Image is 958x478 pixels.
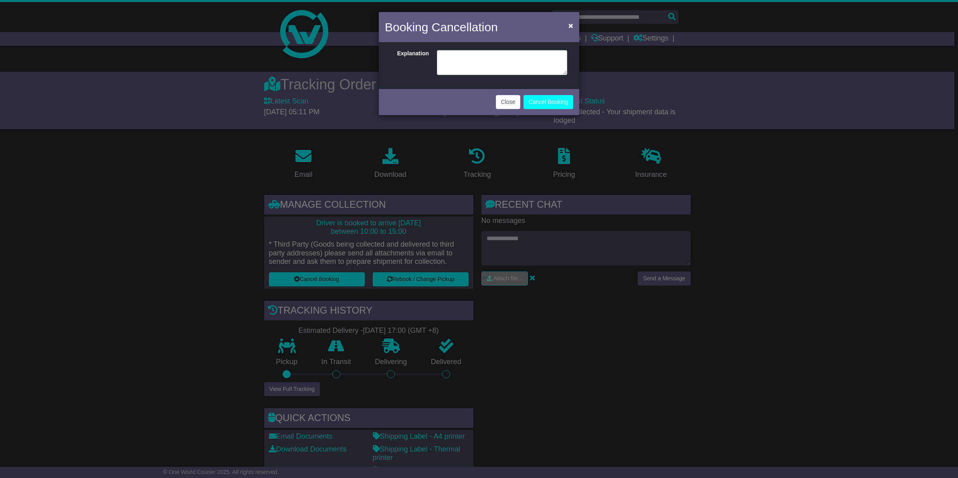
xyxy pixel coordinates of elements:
[385,18,498,36] h4: Booking Cancellation
[523,95,573,109] button: Cancel Booking
[568,21,573,30] span: ×
[496,95,521,109] button: Close
[564,17,577,34] button: Close
[387,50,433,73] label: Explanation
